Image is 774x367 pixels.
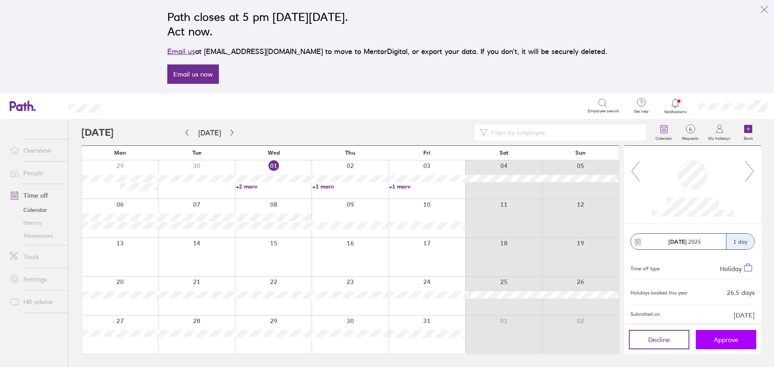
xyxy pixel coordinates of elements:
[629,330,689,349] button: Decline
[575,149,586,156] span: Sun
[345,149,355,156] span: Thu
[3,229,68,242] a: Allowances
[167,46,607,57] p: at [EMAIL_ADDRESS][DOMAIN_NAME] to move to MentorDigital, or export your data. If you don’t, it w...
[389,183,465,190] a: +1 more
[677,120,703,145] a: 6Requests
[192,126,227,139] button: [DATE]
[167,64,219,84] a: Email us now
[3,216,68,229] a: History
[423,149,431,156] span: Fri
[499,149,508,156] span: Sat
[651,120,677,145] a: Calendar
[630,311,660,319] span: Submitted on
[268,149,280,156] span: Wed
[167,47,195,56] a: Email us
[3,187,68,203] a: Time off
[488,125,641,140] input: Filter by employee
[668,238,687,245] strong: [DATE]
[739,134,758,141] label: Book
[677,126,703,133] span: 6
[735,120,761,145] a: Book
[3,142,68,158] a: Overview
[662,97,689,114] a: Notifications
[3,203,68,216] a: Calendar
[726,234,754,249] div: 1 day
[167,10,607,39] h2: Path closes at 5 pm [DATE][DATE]. Act now.
[312,183,388,190] a: +1 more
[124,102,145,109] div: Search
[3,271,68,287] a: Settings
[677,134,703,141] label: Requests
[628,109,654,114] span: Get help
[192,149,202,156] span: Tue
[668,238,701,245] span: 2025
[720,265,742,273] span: Holiday
[3,165,68,181] a: People
[630,290,688,296] div: Holidays booked this year
[696,330,756,349] button: Approve
[3,294,68,310] a: HR advice
[651,134,677,141] label: Calendar
[630,263,660,272] div: Time off type
[714,336,739,343] span: Approve
[648,336,670,343] span: Decline
[703,120,735,145] a: My holidays
[236,183,312,190] a: +2 more
[114,149,126,156] span: Mon
[3,249,68,265] a: Tools
[734,311,755,319] span: [DATE]
[588,109,619,114] span: Employee search
[703,134,735,141] label: My holidays
[662,110,689,114] span: Notifications
[727,289,755,296] div: 26.5 days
